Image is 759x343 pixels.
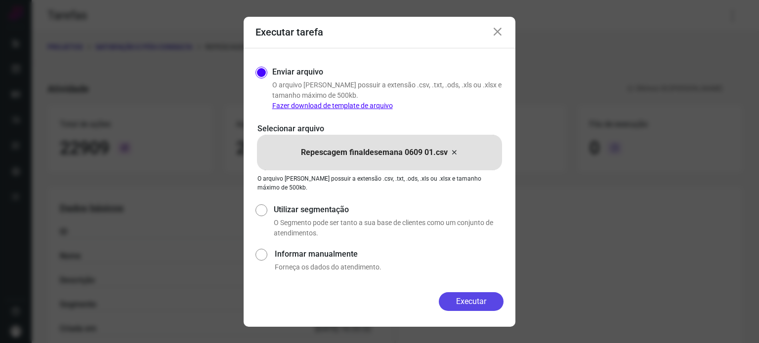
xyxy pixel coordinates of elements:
label: Enviar arquivo [272,66,323,78]
label: Utilizar segmentação [274,204,504,216]
p: Forneça os dados do atendimento. [275,262,504,272]
p: Repescagem finaldesemana 0609 01.csv [301,147,448,158]
p: Selecionar arquivo [257,123,502,135]
p: O Segmento pode ser tanto a sua base de clientes como um conjunto de atendimentos. [274,218,504,238]
button: Executar [439,292,504,311]
h3: Executar tarefa [255,26,323,38]
p: O arquivo [PERSON_NAME] possuir a extensão .csv, .txt, .ods, .xls ou .xlsx e tamanho máximo de 50... [272,80,504,111]
a: Fazer download de template de arquivo [272,102,393,110]
p: O arquivo [PERSON_NAME] possuir a extensão .csv, .txt, .ods, .xls ou .xlsx e tamanho máximo de 50... [257,174,502,192]
label: Informar manualmente [275,248,504,260]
